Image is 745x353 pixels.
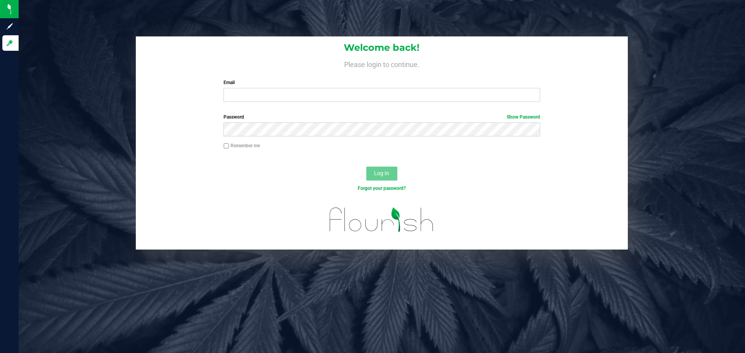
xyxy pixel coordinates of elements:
[223,114,244,120] span: Password
[223,79,540,86] label: Email
[358,186,406,191] a: Forgot your password?
[6,22,14,30] inline-svg: Sign up
[374,170,389,176] span: Log In
[136,43,628,53] h1: Welcome back!
[223,143,229,149] input: Remember me
[507,114,540,120] a: Show Password
[136,59,628,68] h4: Please login to continue.
[320,200,443,239] img: flourish_logo.svg
[223,142,260,149] label: Remember me
[6,39,14,47] inline-svg: Log in
[366,167,397,181] button: Log In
